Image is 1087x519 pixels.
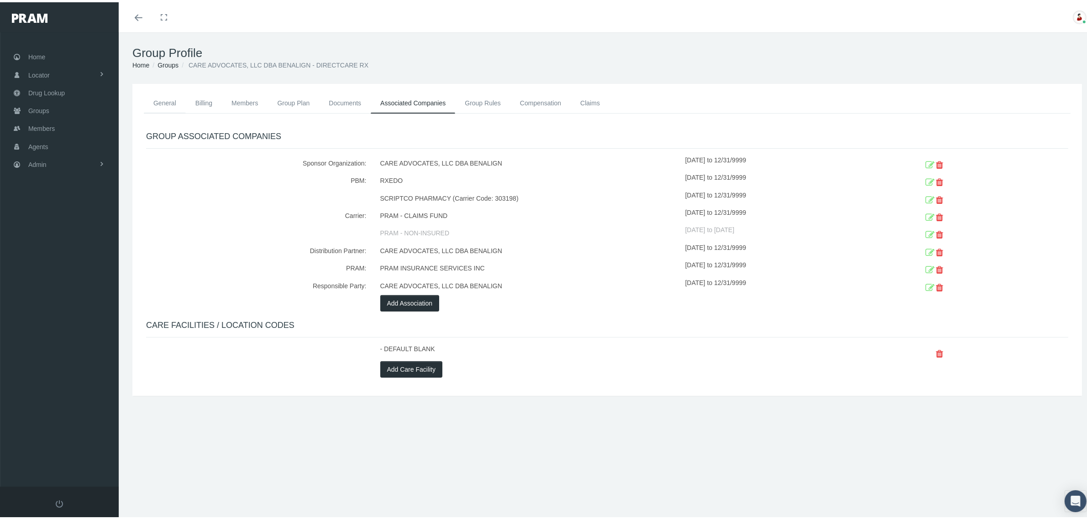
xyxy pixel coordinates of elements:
h4: GROUP ASSOCIATED COMPANIES [146,130,1068,140]
div: CARE ADVOCATES, LLC DBA BENALIGN [373,275,685,293]
div: CARE ADVOCATES, LLC DBA BENALIGN [373,153,685,170]
a: Members [222,91,268,111]
div: [DATE] to 12/31/9999 [685,258,872,275]
span: Admin [28,154,47,171]
a: Documents [319,91,371,111]
h1: Group Profile [132,44,1082,58]
div: PRAM INSURANCE SERVICES INC [373,258,685,275]
div: [DATE] to 12/31/9999 [685,188,872,205]
div: Sponsor Organization: [139,153,373,170]
div: PRAM - CLAIMS FUND [373,205,685,223]
a: Groups [158,59,179,67]
div: PRAM - NON-INSURED [373,223,685,240]
span: CARE ADVOCATES, LLC DBA BENALIGN - DIRECTCARE RX [189,59,368,67]
a: Compensation [510,91,571,111]
div: PBM: [139,170,373,187]
div: [DATE] to 12/31/9999 [685,170,872,187]
span: Drug Lookup [28,82,65,99]
img: S_Profile_Picture_701.jpg [1073,8,1087,22]
div: SCRIPTCO PHARMACY (Carrier Code: 303198) [373,188,685,205]
div: Distribution Partner: [139,240,373,258]
div: - DEFAULT BLANK [373,342,685,359]
div: Responsible Party: [139,275,373,293]
img: PRAM_20_x_78.png [12,11,47,21]
a: Associated Companies [371,91,455,111]
span: Members [28,118,55,135]
div: CARE ADVOCATES, LLC DBA BENALIGN [373,240,685,258]
a: Claims [571,91,609,111]
div: [DATE] to 12/31/9999 [685,240,872,258]
a: Billing [186,91,222,111]
a: Group Rules [455,91,510,111]
span: Locator [28,64,50,82]
h4: CARE FACILITIES / LOCATION CODES [146,318,1068,328]
div: Open Intercom Messenger [1065,488,1087,510]
div: [DATE] to [DATE] [685,223,872,240]
div: PRAM: [139,258,373,275]
span: Home [28,46,45,63]
div: [DATE] to 12/31/9999 [685,205,872,223]
div: RXEDO [373,170,685,187]
span: Agents [28,136,48,153]
button: Add Association [380,293,440,309]
div: [DATE] to 12/31/9999 [685,153,872,170]
span: Groups [28,100,49,117]
a: Group Plan [268,91,320,111]
button: Add Care Facility [380,359,443,375]
div: Carrier: [139,205,373,223]
a: General [144,91,186,111]
div: [DATE] to 12/31/9999 [685,275,872,293]
a: Home [132,59,149,67]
